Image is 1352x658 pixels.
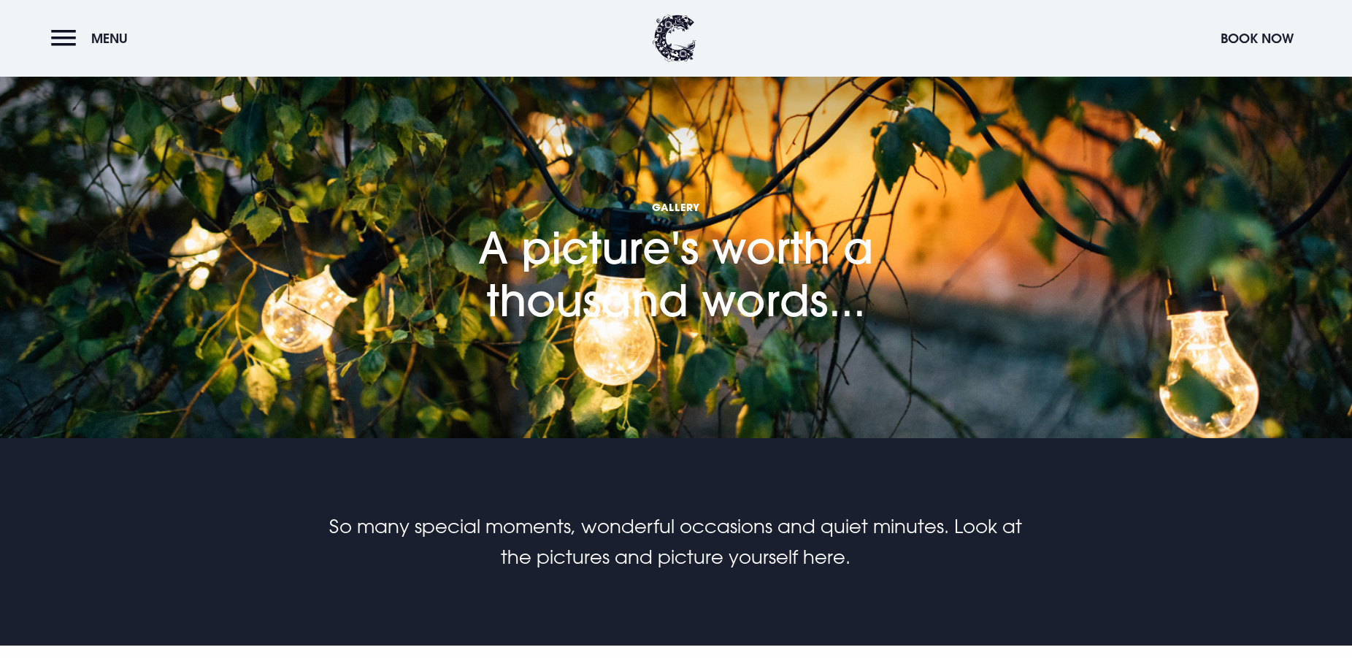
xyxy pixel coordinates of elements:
span: Menu [91,30,128,47]
img: Clandeboye Lodge [653,15,696,62]
span: Gallery [384,200,968,214]
button: Menu [51,23,135,54]
button: Book Now [1213,23,1301,54]
p: So many special moments, wonderful occasions and quiet minutes. Look at the pictures and picture ... [329,511,1023,573]
h1: A picture's worth a thousand words... [384,119,968,326]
